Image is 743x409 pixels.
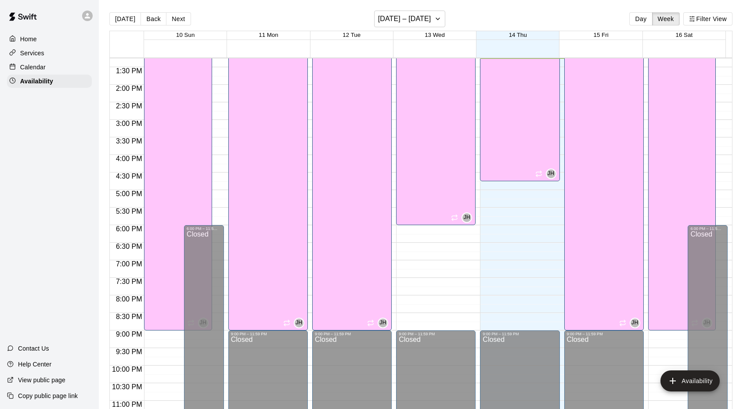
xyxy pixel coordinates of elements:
span: Recurring availability [619,319,626,326]
div: 9:00 PM – 11:59 PM [399,332,473,336]
span: 7:00 PM [114,260,144,268]
div: 9:00 PM – 11:59 PM [315,332,389,336]
span: Recurring availability [367,319,374,326]
div: John Havird [462,212,472,223]
button: [DATE] [109,12,141,25]
span: 3:00 PM [114,120,144,127]
a: Home [7,32,92,46]
div: John Havird [378,318,388,328]
span: 10:30 PM [110,383,144,391]
p: Services [20,49,44,57]
span: 6:30 PM [114,243,144,250]
a: Calendar [7,61,92,74]
span: 2:30 PM [114,102,144,110]
div: John Havird [294,318,304,328]
button: 10 Sun [176,32,195,38]
div: 9:00 PM – 11:59 PM [231,332,305,336]
a: Services [7,47,92,60]
span: JH [631,319,638,327]
span: 6:00 PM [114,225,144,233]
p: Copy public page link [18,391,78,400]
p: Help Center [18,360,51,369]
button: Filter View [683,12,732,25]
span: 3:30 PM [114,137,144,145]
span: 4:30 PM [114,172,144,180]
div: John Havird [630,318,640,328]
p: Calendar [20,63,46,72]
div: 6:00 PM – 11:59 PM [690,226,725,231]
span: JH [296,319,302,327]
p: Home [20,35,37,43]
span: 7:30 PM [114,278,144,285]
button: add [660,370,720,391]
button: 12 Tue [343,32,361,38]
a: Availability [7,75,92,88]
button: Back [141,12,166,25]
button: 11 Mon [259,32,278,38]
span: 1:30 PM [114,67,144,75]
button: 13 Wed [425,32,445,38]
span: 5:30 PM [114,208,144,215]
span: Recurring availability [283,319,290,326]
span: JH [379,319,386,327]
span: 8:00 PM [114,295,144,303]
span: 5:00 PM [114,190,144,197]
div: John Havird [546,169,556,179]
span: 4:00 PM [114,155,144,162]
span: JH [464,213,470,222]
h6: [DATE] – [DATE] [378,13,431,25]
button: 14 Thu [509,32,527,38]
div: 6:00 PM – 11:59 PM [187,226,221,231]
button: Day [629,12,652,25]
span: 2:00 PM [114,85,144,92]
span: Recurring availability [451,214,458,221]
p: Availability [20,77,53,86]
span: 11:00 PM [110,401,144,408]
span: Recurring availability [535,170,542,177]
button: Week [652,12,680,25]
div: 9:00 PM – 11:59 PM [483,332,557,336]
span: 10:00 PM [110,366,144,373]
span: 9:00 PM [114,330,144,338]
span: JH [548,169,554,178]
button: [DATE] – [DATE] [374,11,446,27]
button: Next [166,12,191,25]
p: Contact Us [18,344,49,353]
button: 15 Fri [594,32,609,38]
button: 16 Sat [676,32,693,38]
div: 9:00 PM – 11:59 PM [567,332,641,336]
span: 9:30 PM [114,348,144,355]
span: 8:30 PM [114,313,144,320]
p: View public page [18,376,65,384]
